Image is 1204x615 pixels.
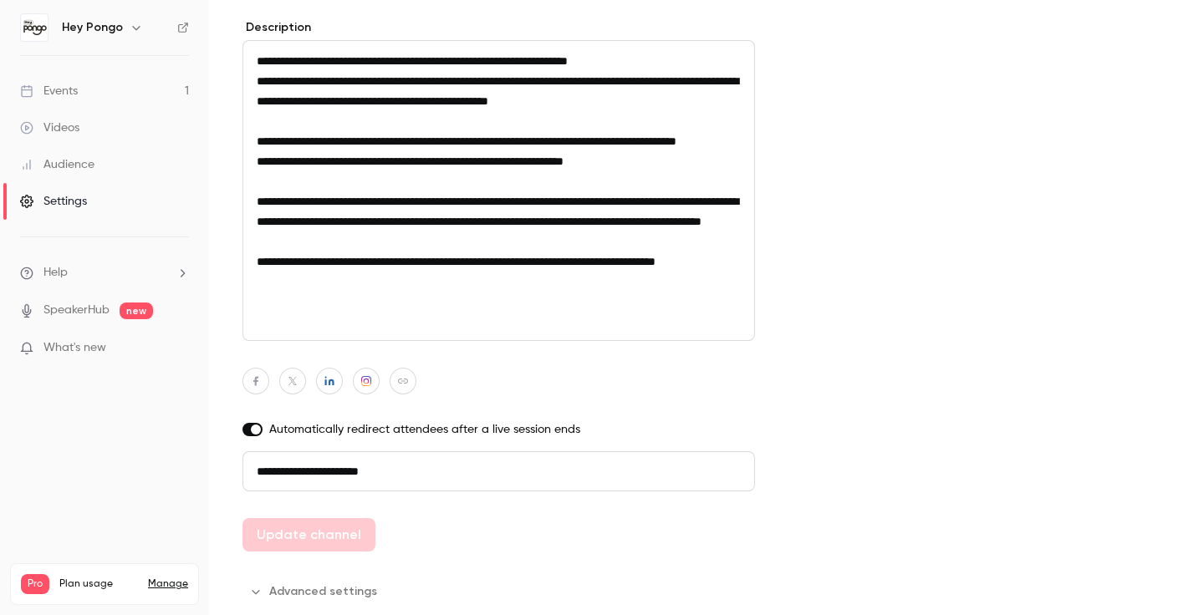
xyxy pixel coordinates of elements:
a: SpeakerHub [43,302,110,319]
span: Pro [21,574,49,594]
label: Automatically redirect attendees after a live session ends [242,421,755,438]
div: Audience [20,156,94,173]
span: What's new [43,339,106,357]
button: Advanced settings [242,578,387,605]
label: Description [242,19,755,36]
div: Events [20,83,78,99]
img: Hey Pongo [21,14,48,41]
li: help-dropdown-opener [20,264,189,282]
h6: Hey Pongo [62,19,123,36]
span: Plan usage [59,577,138,591]
div: Settings [20,193,87,210]
span: Help [43,264,68,282]
div: Videos [20,119,79,136]
a: Manage [148,577,188,591]
span: new [120,302,153,319]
